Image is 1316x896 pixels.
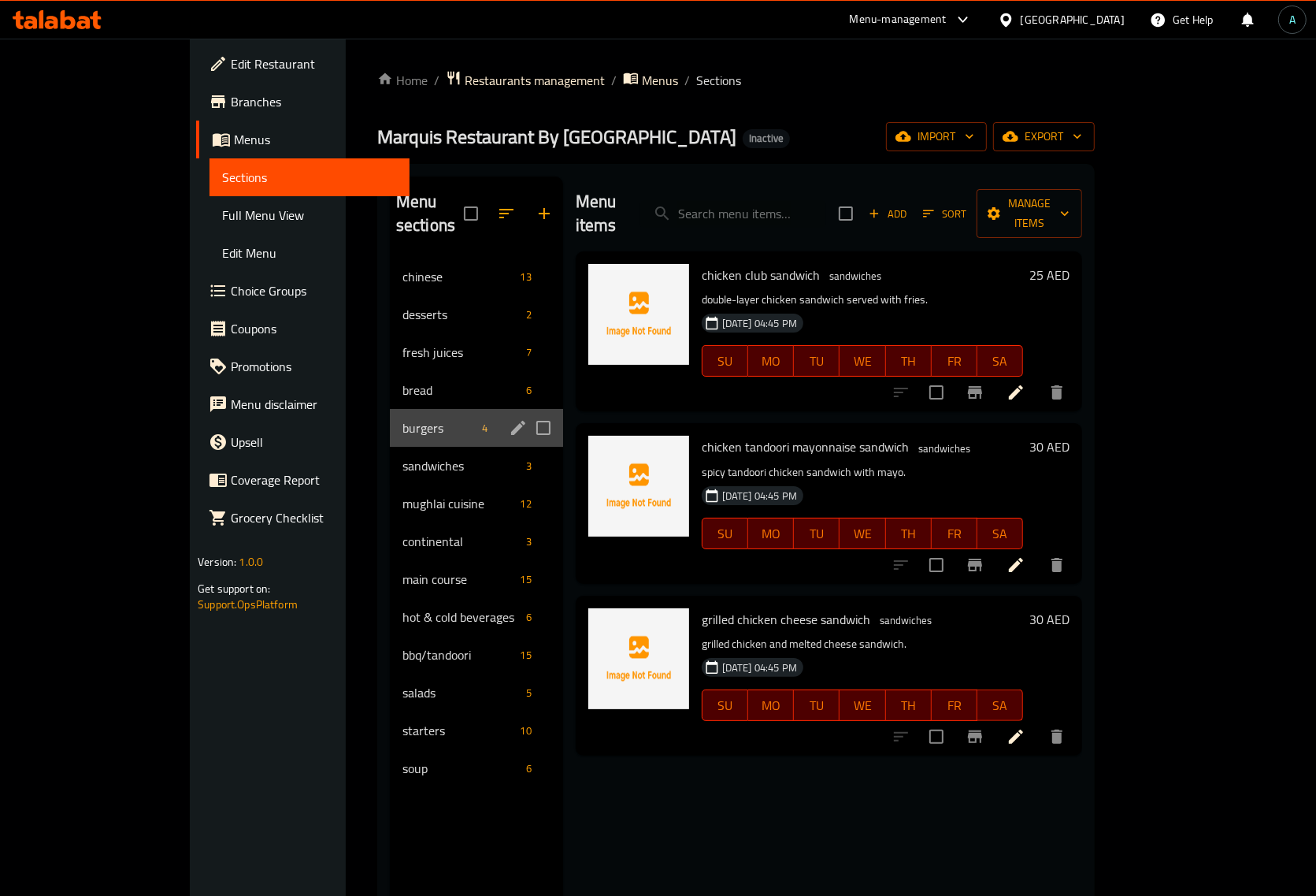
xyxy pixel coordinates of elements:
div: sandwiches [873,612,938,630]
h6: 30 AED [1029,436,1069,458]
span: TU [800,694,833,717]
div: items [520,343,538,362]
h2: Menu items [576,190,622,237]
p: grilled chicken and melted cheese sandwich. [702,634,1024,654]
span: Inactive [743,132,790,145]
span: starters [402,721,514,740]
div: burgers4edit [390,409,563,447]
button: import [886,122,987,151]
button: SU [702,345,748,377]
span: Edit Restaurant [231,54,397,73]
span: MO [754,522,788,545]
span: sandwiches [823,267,888,285]
a: Edit menu item [1006,727,1025,746]
button: SA [977,345,1023,377]
span: grilled chicken cheese sandwich [702,608,870,631]
span: chicken club sandwich [702,263,820,287]
button: Sort [919,202,970,226]
span: MO [754,694,788,717]
button: Add [862,202,913,226]
span: Edit Menu [222,244,397,262]
button: FR [932,518,977,549]
span: WE [846,522,879,545]
button: delete [1038,546,1076,584]
div: Menu-management [850,10,947,29]
span: [DATE] 04:45 PM [716,316,803,331]
li: / [684,71,690,90]
span: 10 [513,723,537,738]
div: items [520,305,538,324]
span: 13 [513,270,537,284]
span: 12 [513,496,537,511]
span: SA [984,694,1017,717]
span: Add item [862,202,913,226]
span: sandwiches [912,440,977,458]
span: [DATE] 04:45 PM [716,489,803,504]
span: Sort items [913,202,977,226]
span: 15 [513,572,537,587]
a: Coupons [196,310,410,348]
a: Upsell [196,423,410,461]
span: SA [984,350,1017,373]
div: Inactive [743,129,790,148]
span: Sort sections [487,195,525,232]
button: TU [794,345,840,377]
span: Get support on: [198,578,270,599]
span: Coverage Report [231,470,397,489]
span: 5 [520,686,538,701]
nav: Menu sections [390,251,563,794]
img: chicken tandoori mayonnaise sandwich [588,436,689,537]
span: Select to update [920,720,953,753]
div: sandwiches [402,456,520,475]
button: SA [977,518,1023,549]
div: desserts [402,305,520,324]
div: chinese13 [390,258,563,296]
button: export [993,122,1095,151]
div: bread6 [390,371,563,409]
a: Menu disclaimer [196,385,410,423]
div: soup6 [390,749,563,787]
span: 4 [476,421,494,436]
div: items [520,759,538,778]
img: grilled chicken cheese sandwich [588,608,689,709]
h6: 25 AED [1029,264,1069,286]
li: / [611,71,617,90]
span: 6 [520,761,538,776]
span: Menu disclaimer [231,395,397,414]
div: items [520,532,538,551]
a: Support.OpsPlatform [198,594,298,615]
nav: breadcrumb [377,70,1095,91]
button: Manage items [977,189,1082,238]
div: salads [402,683,520,702]
h2: Menu sections [396,190,464,237]
button: TH [886,518,932,549]
span: Version: [198,552,236,572]
a: Edit Restaurant [196,45,410,83]
li: / [434,71,439,90]
span: 3 [520,534,538,549]
span: 7 [520,345,538,360]
span: Marquis Restaurant By [GEOGRAPHIC_DATA] [377,119,736,154]
div: continental [402,532,520,551]
span: TU [800,522,833,545]
a: Grocery Checklist [196,499,410,537]
span: TH [892,350,925,373]
div: desserts2 [390,296,563,333]
span: [DATE] 04:45 PM [716,660,803,675]
span: fresh juices [402,343,520,362]
span: Sort [923,205,966,223]
input: search [640,200,826,228]
span: sandwiches [873,612,938,630]
span: 2 [520,307,538,322]
a: Menus [623,70,678,91]
span: Branches [231,92,397,111]
div: hot & cold beverages6 [390,598,563,636]
span: 3 [520,459,538,474]
div: items [520,683,538,702]
a: Edit menu item [1006,556,1025,574]
div: bbq/tandoori [402,645,514,664]
a: Edit Menu [209,234,410,272]
span: SU [709,350,742,373]
div: continental3 [390,522,563,560]
span: chinese [402,267,514,286]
